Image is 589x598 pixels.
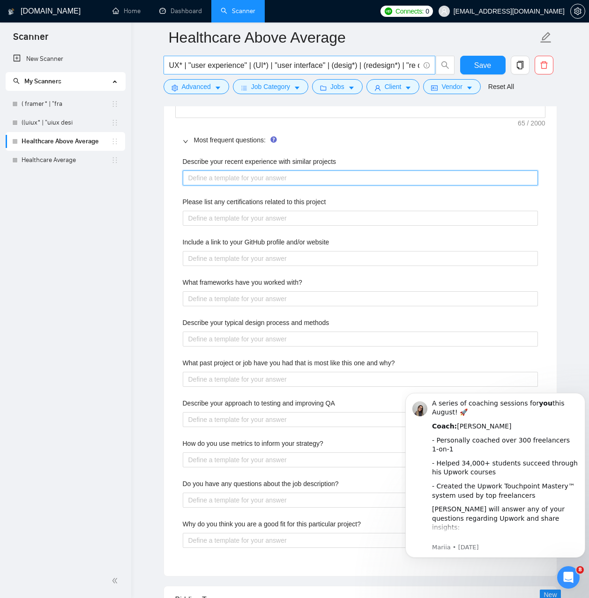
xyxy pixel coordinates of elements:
span: info-circle [424,62,430,68]
label: How do you use metrics to inform your strategy? [183,438,323,449]
button: settingAdvancedcaret-down [164,79,229,94]
span: search [436,61,454,69]
a: Healthcare Average [22,151,111,170]
span: holder [111,156,119,164]
iframe: Intercom notifications message [402,379,589,573]
iframe: Intercom live chat [557,566,580,589]
label: Describe your recent experience with similar projects [183,156,336,167]
span: Connects: [395,6,424,16]
span: Jobs [330,81,344,92]
button: Save [460,56,506,74]
span: double-left [112,576,121,585]
span: idcard [431,84,438,91]
label: What past project or job have you had that is most like this one and why? [183,358,395,368]
li: Healthcare Above Average [6,132,125,151]
li: Healthcare Average [6,151,125,170]
a: ( framer* | "fra [22,95,111,113]
a: dashboardDashboard [159,7,202,15]
span: setting [171,84,178,91]
div: Tooltip anchor [269,135,278,144]
textarea: How do you use metrics to inform your strategy? [183,452,538,467]
li: ( framer* | "fra [6,95,125,113]
a: Reset All [488,81,514,92]
span: My Scanners [24,77,61,85]
span: edit [540,31,552,44]
button: folderJobscaret-down [312,79,363,94]
li: ((uiux* | "uiux desi [6,113,125,132]
span: Vendor [441,81,462,92]
span: caret-down [215,84,221,91]
a: Most frequent questions: [194,136,266,144]
span: My Scanners [13,77,61,85]
img: upwork-logo.png [385,7,392,15]
img: logo [8,4,15,19]
label: What frameworks have you worked with? [183,277,302,288]
textarea: Please list any certifications related to this project [183,211,538,226]
textarea: What past project or job have you had that is most like this one and why? [183,372,538,387]
label: Describe your typical design process and methods [183,317,329,328]
span: caret-down [466,84,473,91]
textarea: Describe your typical design process and methods [183,332,538,347]
span: Client [385,81,402,92]
span: search [13,78,20,84]
input: Scanner name... [169,26,538,49]
label: Why do you think you are a good fit for this particular project? [183,519,361,529]
span: setting [571,7,585,15]
span: 8 [576,566,584,574]
button: copy [511,56,529,74]
textarea: Why do you think you are a good fit for this particular project? [183,533,538,548]
a: Healthcare Above Average [22,132,111,151]
button: search [436,56,455,74]
div: Most frequent questions: [175,129,545,151]
a: homeHome [112,7,141,15]
span: user [374,84,381,91]
span: bars [241,84,247,91]
span: Scanner [6,30,56,50]
span: holder [111,100,119,108]
textarea: Do you have any questions about the job description? [183,493,538,508]
input: Search Freelance Jobs... [169,59,419,71]
li: New Scanner [6,50,125,68]
span: 0 [425,6,429,16]
button: userClientcaret-down [366,79,420,94]
span: holder [111,138,119,145]
label: Include a link to your GitHub profile and/or website [183,237,329,247]
span: right [183,139,188,144]
button: idcardVendorcaret-down [423,79,480,94]
a: New Scanner [13,50,118,68]
label: Describe your approach to testing and improving QA [183,398,335,408]
span: Save [474,59,491,71]
span: folder [320,84,327,91]
textarea: Include a link to your GitHub profile and/or website [183,251,538,266]
span: Job Category [251,81,290,92]
label: Do you have any questions about the job description? [183,479,339,489]
span: delete [535,61,553,69]
button: setting [570,4,585,19]
textarea: Describe your approach to testing and improving QA [183,412,538,427]
label: Please list any certifications related to this project [183,197,326,207]
span: caret-down [405,84,411,91]
textarea: Describe your recent experience with similar projects [183,170,538,185]
button: delete [535,56,553,74]
a: setting [570,7,585,15]
span: Advanced [182,81,211,92]
a: ((uiux* | "uiux desi [22,113,111,132]
span: holder [111,119,119,126]
span: caret-down [348,84,355,91]
button: barsJob Categorycaret-down [233,79,308,94]
span: copy [511,61,529,69]
span: user [441,8,447,15]
textarea: What frameworks have you worked with? [183,291,538,306]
